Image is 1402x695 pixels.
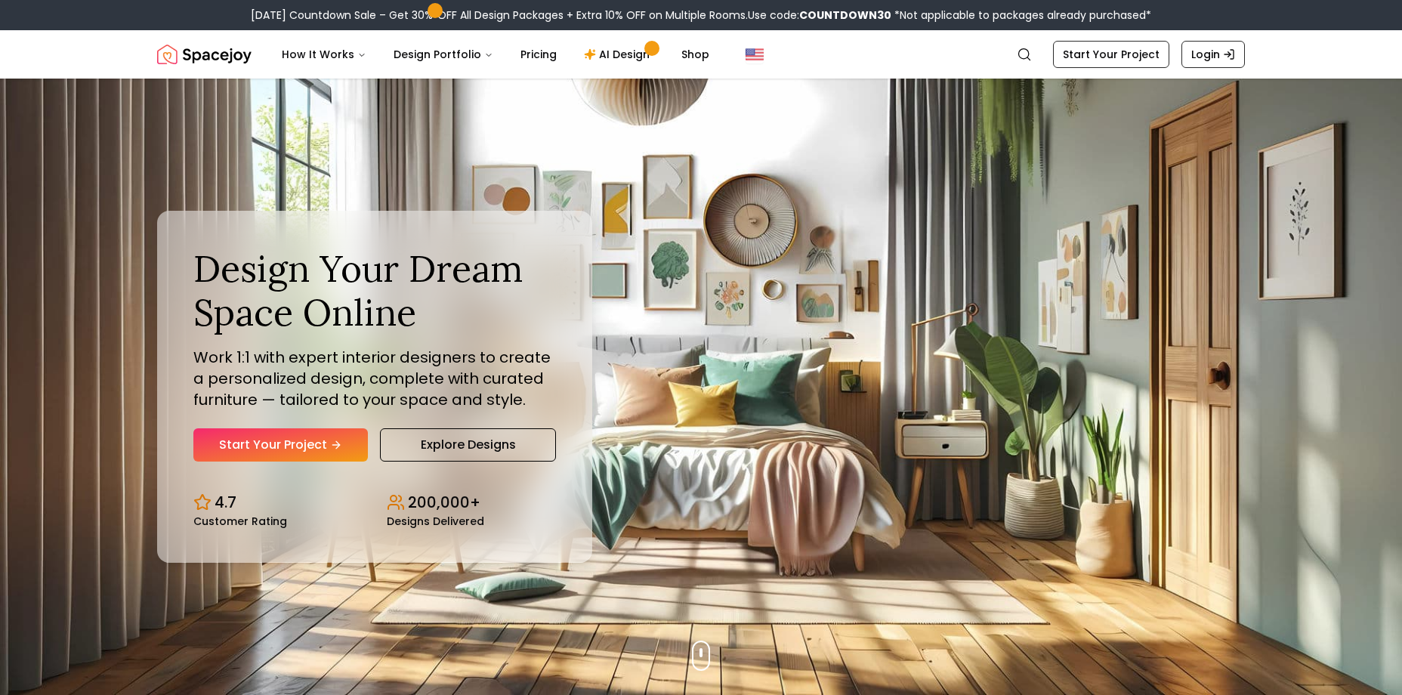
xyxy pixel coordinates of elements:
img: United States [746,45,764,63]
p: 4.7 [215,492,236,513]
a: Start Your Project [1053,41,1169,68]
small: Customer Rating [193,516,287,527]
div: Design stats [193,480,556,527]
span: *Not applicable to packages already purchased* [891,8,1151,23]
button: How It Works [270,39,378,69]
h1: Design Your Dream Space Online [193,247,556,334]
a: Pricing [508,39,569,69]
a: Spacejoy [157,39,252,69]
div: [DATE] Countdown Sale – Get 30% OFF All Design Packages + Extra 10% OFF on Multiple Rooms. [251,8,1151,23]
a: Login [1181,41,1245,68]
button: Design Portfolio [381,39,505,69]
a: Shop [669,39,721,69]
small: Designs Delivered [387,516,484,527]
a: Start Your Project [193,428,368,462]
img: Spacejoy Logo [157,39,252,69]
p: Work 1:1 with expert interior designers to create a personalized design, complete with curated fu... [193,347,556,410]
p: 200,000+ [408,492,480,513]
b: COUNTDOWN30 [799,8,891,23]
nav: Global [157,30,1245,79]
nav: Main [270,39,721,69]
a: AI Design [572,39,666,69]
span: Use code: [748,8,891,23]
a: Explore Designs [380,428,556,462]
